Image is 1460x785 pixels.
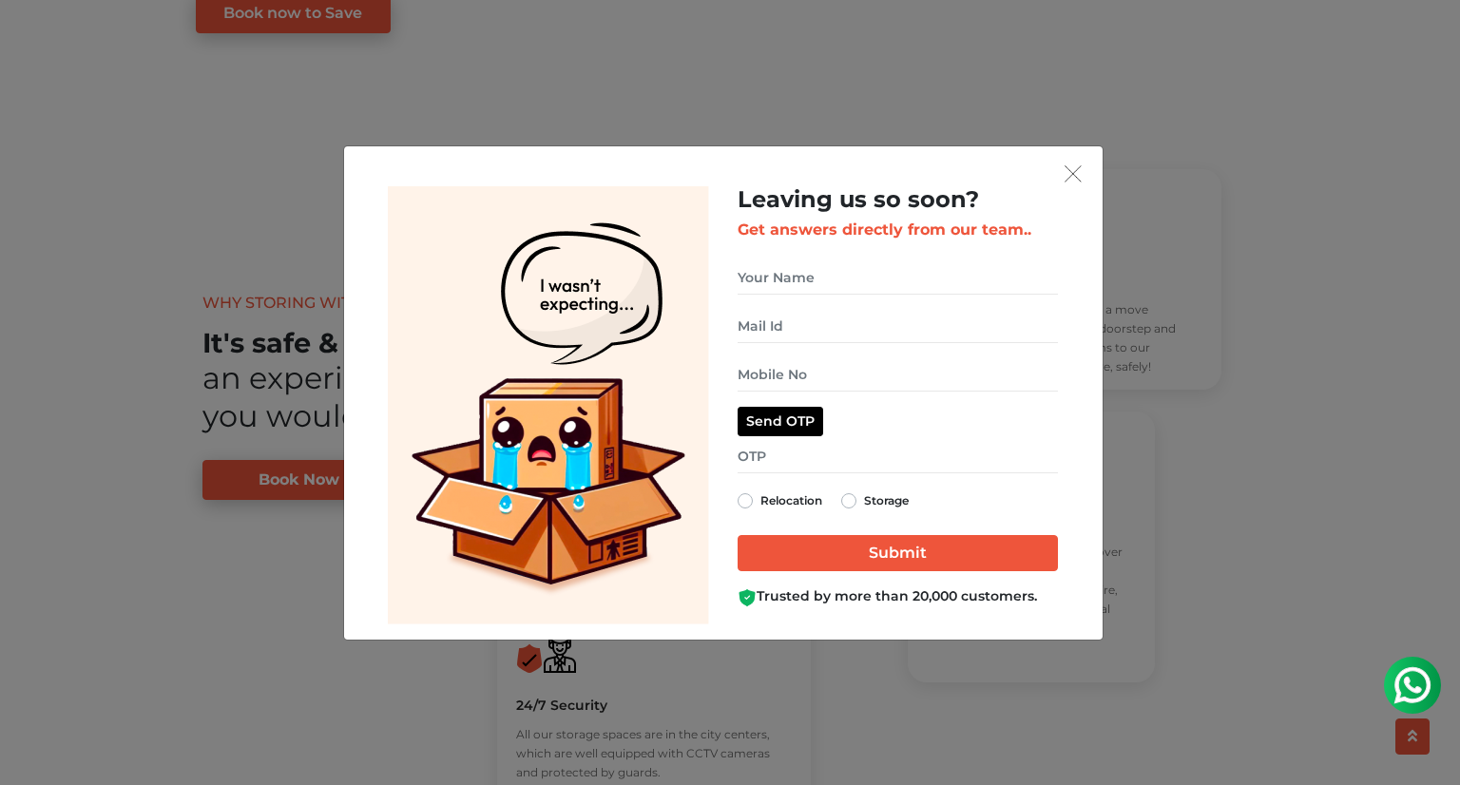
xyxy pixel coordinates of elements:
h3: Get answers directly from our team.. [738,220,1058,239]
input: Mobile No [738,358,1058,392]
img: Boxigo Customer Shield [738,588,757,607]
h2: Leaving us so soon? [738,186,1058,214]
input: Submit [738,535,1058,571]
label: Relocation [760,489,822,512]
input: OTP [738,440,1058,473]
img: exit [1065,165,1082,182]
input: Your Name [738,261,1058,295]
div: Trusted by more than 20,000 customers. [738,586,1058,606]
img: whatsapp-icon.svg [19,19,57,57]
img: Lead Welcome Image [388,186,709,624]
input: Mail Id [738,310,1058,343]
label: Storage [864,489,909,512]
button: Send OTP [738,407,823,436]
